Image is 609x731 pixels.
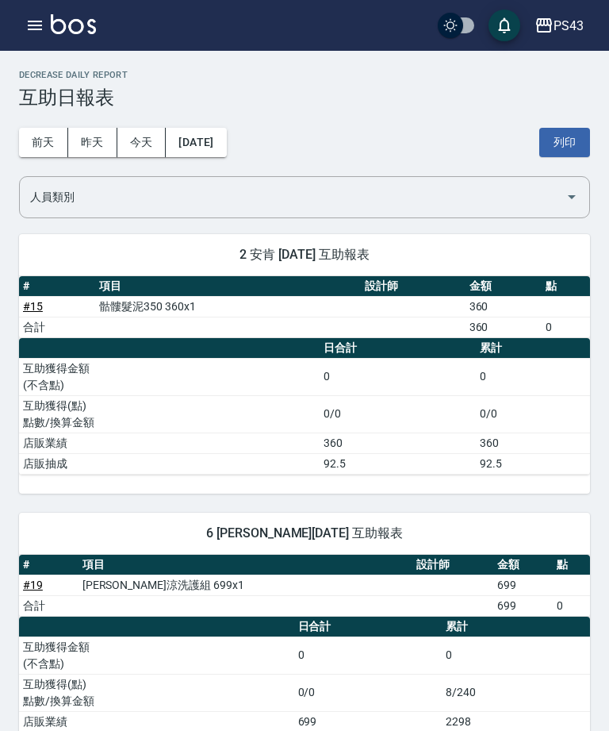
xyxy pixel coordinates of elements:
td: 92.5 [320,453,476,474]
th: 項目 [79,555,412,575]
td: 360 [476,433,590,453]
td: 360 [465,296,542,317]
td: 0 [294,637,442,674]
td: 合計 [19,595,79,616]
th: 項目 [95,276,360,297]
td: 0/0 [320,395,476,433]
th: 設計師 [412,555,493,575]
table: a dense table [19,338,590,475]
th: 累計 [442,617,590,637]
td: 互助獲得(點) 點數/換算金額 [19,395,320,433]
th: 點 [542,276,590,297]
th: # [19,276,95,297]
button: 前天 [19,128,68,157]
td: 0 [442,637,590,674]
td: 699 [493,575,553,595]
table: a dense table [19,555,590,617]
h3: 互助日報表 [19,87,590,109]
td: 0/0 [476,395,590,433]
img: Logo [51,14,96,34]
td: 合計 [19,317,95,337]
td: [PERSON_NAME]涼洗護組 699x1 [79,575,412,595]
a: #19 [23,579,43,591]
table: a dense table [19,276,590,338]
th: 日合計 [320,338,476,359]
input: 人員名稱 [26,183,559,211]
td: 0/0 [294,674,442,711]
a: #15 [23,300,43,313]
td: 互助獲得金額 (不含點) [19,637,294,674]
button: save [488,10,520,41]
td: 0 [320,358,476,395]
td: 互助獲得金額 (不含點) [19,358,320,395]
h2: Decrease Daily Report [19,70,590,80]
div: PS43 [553,16,584,36]
button: Open [559,184,584,210]
button: 昨天 [68,128,117,157]
span: 6 [PERSON_NAME][DATE] 互助報表 [38,525,571,541]
td: 店販業績 [19,433,320,453]
th: 金額 [465,276,542,297]
th: 點 [553,555,590,575]
th: 日合計 [294,617,442,637]
td: 360 [320,433,476,453]
th: 金額 [493,555,553,575]
td: 0 [476,358,590,395]
span: 2 安肯 [DATE] 互助報表 [38,247,571,263]
button: 列印 [539,128,590,157]
button: PS43 [528,10,590,42]
th: 設計師 [361,276,465,297]
td: 699 [493,595,553,616]
button: 今天 [117,128,167,157]
td: 0 [542,317,590,337]
td: 360 [465,317,542,337]
td: 0 [553,595,590,616]
td: 店販抽成 [19,453,320,474]
button: [DATE] [166,128,226,157]
td: 92.5 [476,453,590,474]
th: 累計 [476,338,590,359]
th: # [19,555,79,575]
td: 互助獲得(點) 點數/換算金額 [19,674,294,711]
td: 8/240 [442,674,590,711]
td: 骷髏髮泥350 360x1 [95,296,360,317]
